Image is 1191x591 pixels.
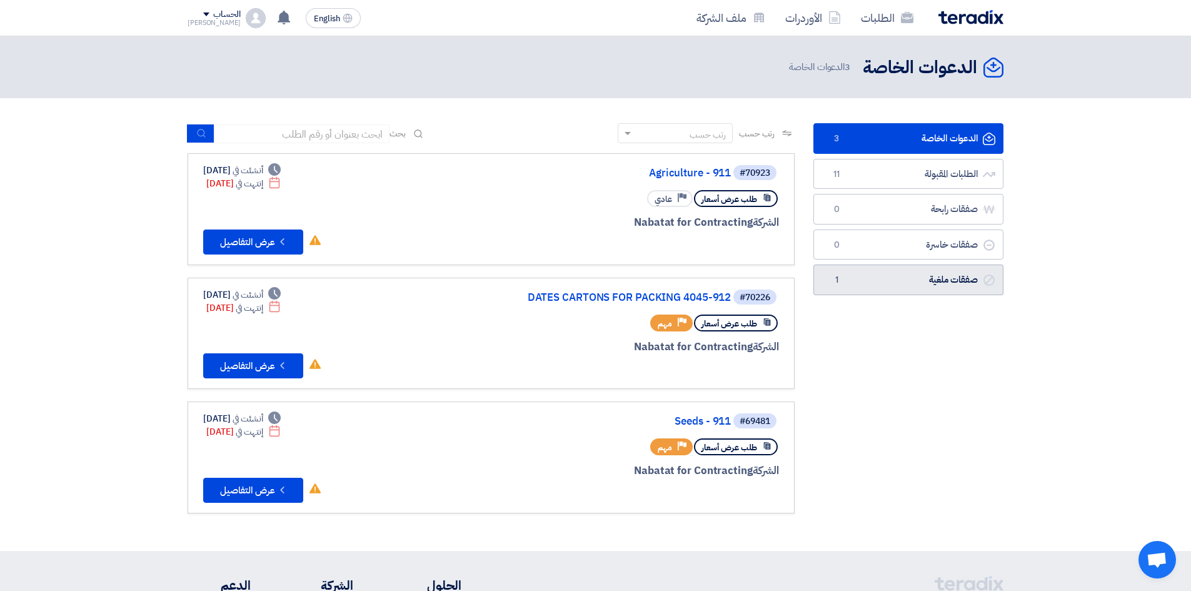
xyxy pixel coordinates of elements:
div: [DATE] [203,164,281,177]
span: 0 [829,239,844,251]
div: [DATE] [203,288,281,301]
span: طلب عرض أسعار [701,442,757,453]
span: أنشئت في [233,412,263,425]
span: الشركة [753,339,780,355]
span: 1 [829,274,844,286]
a: صفقات خاسرة0 [813,230,1003,260]
span: أنشئت في [233,164,263,177]
button: عرض التفاصيل [203,478,303,503]
div: رتب حسب [690,128,726,141]
div: #70226 [740,293,770,302]
input: ابحث بعنوان أو رقم الطلب [214,124,389,143]
span: أنشئت في [233,288,263,301]
span: الشركة [753,215,780,230]
span: 11 [829,168,844,181]
div: #70923 [740,169,770,178]
a: الطلبات المقبولة11 [813,159,1003,189]
a: صفقات ملغية1 [813,265,1003,295]
a: الدعوات الخاصة3 [813,123,1003,154]
img: Teradix logo [938,10,1003,24]
h2: الدعوات الخاصة [863,56,977,80]
a: الأوردرات [775,3,851,33]
div: [DATE] [206,425,281,438]
span: رتب حسب [739,127,775,140]
span: طلب عرض أسعار [701,318,757,330]
span: مهم [658,442,672,453]
div: الحساب [213,9,240,20]
div: Nabatat for Contracting [478,463,779,479]
div: Nabatat for Contracting [478,339,779,355]
div: Nabatat for Contracting [478,215,779,231]
span: English [314,14,340,23]
span: مهم [658,318,672,330]
button: English [306,8,361,28]
span: الشركة [753,463,780,478]
span: عادي [655,193,672,205]
span: 3 [845,60,850,74]
a: DATES CARTONS FOR PACKING 4045-912 [481,292,731,303]
span: طلب عرض أسعار [701,193,757,205]
span: بحث [389,127,406,140]
button: عرض التفاصيل [203,230,303,255]
span: إنتهت في [236,177,263,190]
a: صفقات رابحة0 [813,194,1003,225]
span: 0 [829,203,844,216]
div: [DATE] [206,301,281,315]
button: عرض التفاصيل [203,353,303,378]
span: 3 [829,133,844,145]
div: [DATE] [206,177,281,190]
a: Seeds - 911 [481,416,731,427]
a: ملف الشركة [686,3,775,33]
a: الطلبات [851,3,923,33]
div: [DATE] [203,412,281,425]
span: إنتهت في [236,425,263,438]
div: Open chat [1138,541,1176,578]
div: #69481 [740,417,770,426]
a: Agriculture - 911 [481,168,731,179]
img: profile_test.png [246,8,266,28]
div: [PERSON_NAME] [188,19,241,26]
span: إنتهت في [236,301,263,315]
span: الدعوات الخاصة [789,60,853,74]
